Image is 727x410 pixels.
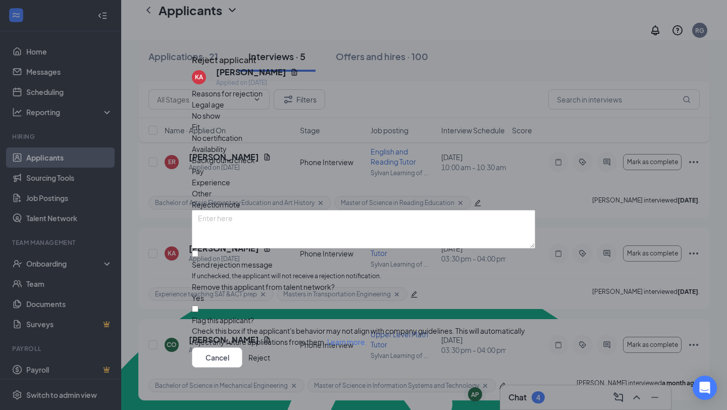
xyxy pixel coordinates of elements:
[192,315,535,325] div: Flag this applicant?
[192,99,224,110] span: Legal age
[192,347,242,368] button: Cancel
[192,110,220,121] span: No show
[195,73,203,81] div: KA
[192,89,263,98] span: Reasons for rejection
[192,272,535,281] span: If unchecked, the applicant will not receive a rejection notification.
[248,347,270,368] button: Reject
[192,132,242,143] span: No certification
[192,188,212,199] span: Other
[192,326,525,346] span: Check this box if the applicant's behavior may not align with company guidelines. This will autom...
[192,54,256,67] h3: Reject applicant
[192,292,204,303] span: Yes
[192,250,198,257] input: Send rejection messageIf unchecked, the applicant will not receive a rejection notification.
[192,177,230,188] span: Experience
[192,305,198,312] input: Flag this applicant?
[216,78,298,88] div: Applied on [DATE]
[192,166,204,177] span: Pay
[192,260,535,270] div: Send rejection message
[192,200,240,209] span: Rejection note
[192,155,255,166] span: Background check
[327,337,367,346] a: Learn more.
[192,143,227,155] span: Availability
[192,282,335,291] span: Remove this applicant from talent network?
[216,67,286,78] h5: [PERSON_NAME]
[290,68,298,76] svg: Document
[693,376,717,400] div: Open Intercom Messenger
[192,121,200,132] span: Fit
